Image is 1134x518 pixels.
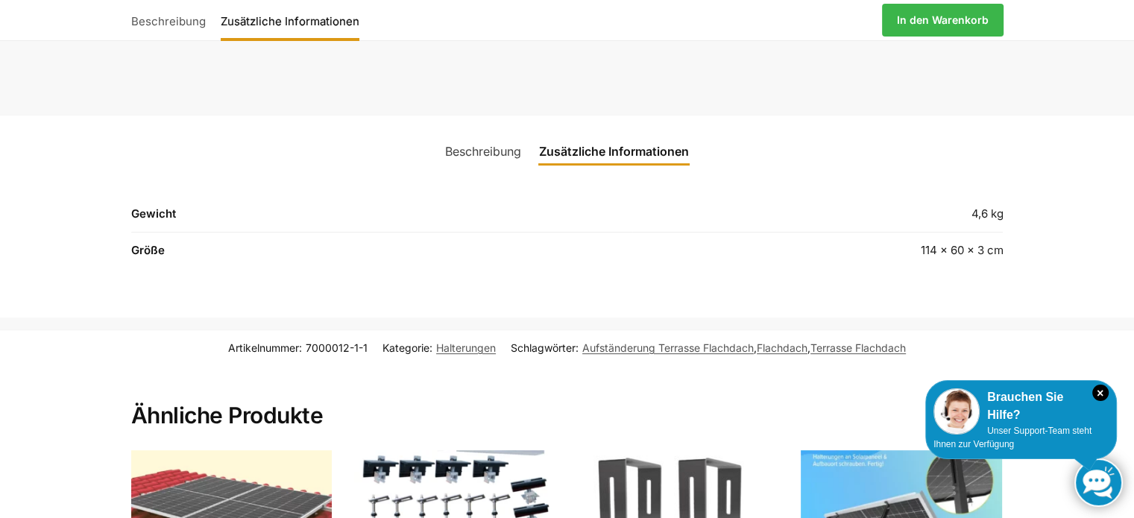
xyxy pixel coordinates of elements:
a: Zusätzliche Informationen [213,2,367,38]
div: Brauchen Sie Hilfe? [933,388,1109,424]
img: Customer service [933,388,980,435]
a: Beschreibung [436,133,530,169]
span: Unser Support-Team steht Ihnen zur Verfügung [933,426,1092,449]
a: Zusätzliche Informationen [530,133,698,169]
a: Aufständerung Terrasse Flachdach [582,341,754,354]
i: Schließen [1092,385,1109,401]
a: In den Warenkorb [882,4,1004,37]
h2: Ähnliche Produkte [131,366,1004,430]
span: Artikelnummer: [228,340,368,356]
span: 7000012-1-1 [306,341,368,354]
a: Halterungen [436,341,496,354]
span: Schlagwörter: , , [511,340,906,356]
a: Flachdach [757,341,807,354]
th: Gewicht [131,205,632,233]
a: Terrasse Flachdach [810,341,906,354]
span: Kategorie: [382,340,496,356]
td: 4,6 kg [632,205,1004,233]
table: Produktdetails [131,205,1004,268]
th: Größe [131,233,632,268]
td: 114 × 60 × 3 cm [632,233,1004,268]
a: Beschreibung [131,2,213,38]
iframe: Sicherer Rahmen für schnelle Bezahlvorgänge [686,40,1006,82]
